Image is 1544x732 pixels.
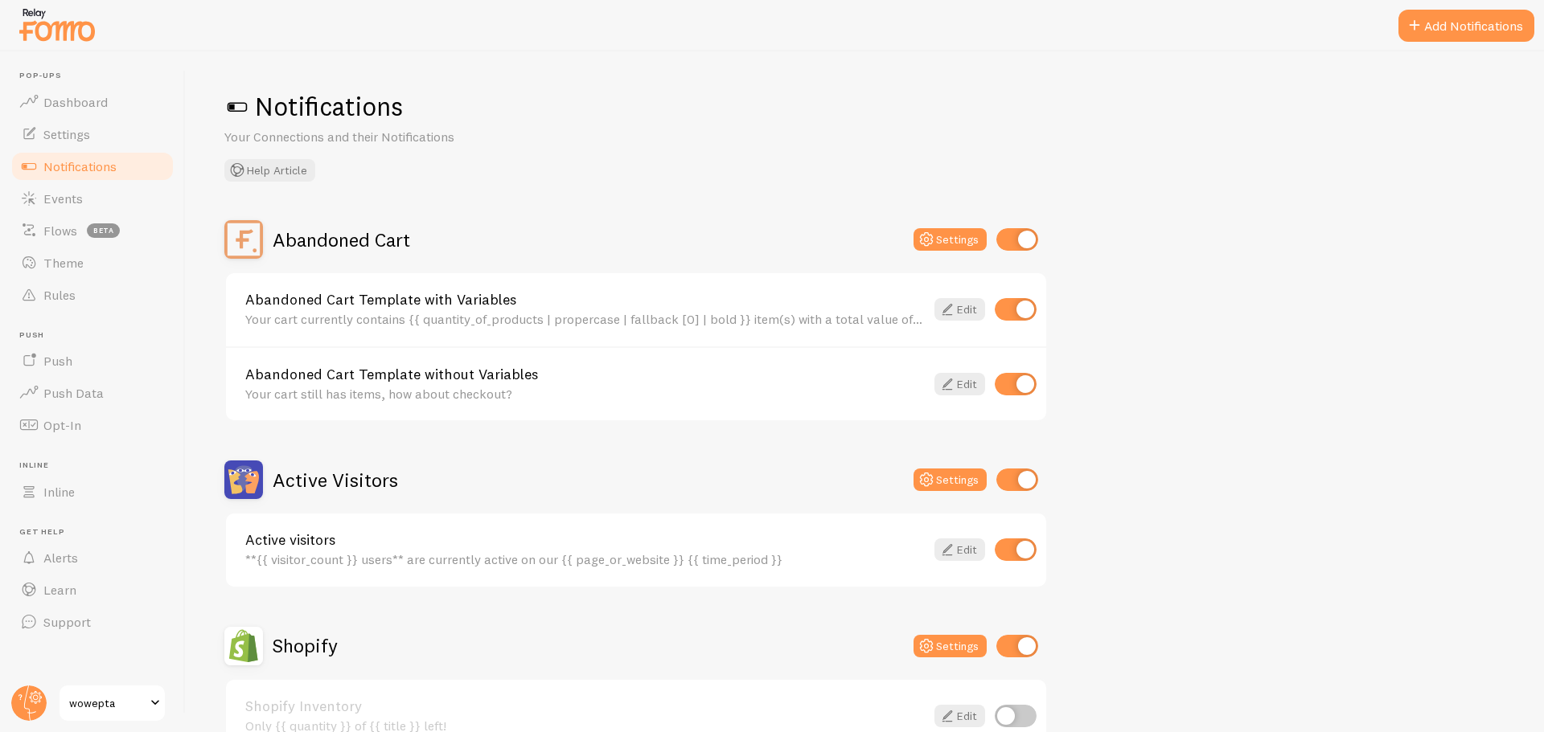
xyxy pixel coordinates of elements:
[273,227,410,252] h2: Abandoned Cart
[10,215,175,247] a: Flows beta
[19,460,175,471] span: Inline
[43,484,75,500] span: Inline
[43,582,76,598] span: Learn
[10,542,175,574] a: Alerts
[10,279,175,311] a: Rules
[43,255,84,271] span: Theme
[43,385,104,401] span: Push Data
[43,190,83,207] span: Events
[245,533,925,547] a: Active visitors
[43,614,91,630] span: Support
[10,247,175,279] a: Theme
[19,527,175,538] span: Get Help
[19,71,175,81] span: Pop-ups
[10,377,175,409] a: Push Data
[43,353,72,369] span: Push
[273,633,338,658] h2: Shopify
[224,220,263,259] img: Abandoned Cart
[10,409,175,441] a: Opt-In
[224,159,315,182] button: Help Article
[934,373,985,395] a: Edit
[10,86,175,118] a: Dashboard
[914,228,987,251] button: Settings
[10,574,175,606] a: Learn
[69,693,146,713] span: wowepta
[245,552,925,566] div: **{{ visitor_count }} users** are currently active on our {{ page_or_website }} {{ time_period }}
[914,635,987,657] button: Settings
[10,182,175,215] a: Events
[224,460,263,499] img: Active Visitors
[934,705,985,727] a: Edit
[224,128,610,146] p: Your Connections and their Notifications
[245,292,925,307] a: Abandoned Cart Template with Variables
[43,550,78,566] span: Alerts
[273,468,398,493] h2: Active Visitors
[10,150,175,182] a: Notifications
[10,476,175,508] a: Inline
[43,158,117,174] span: Notifications
[17,4,97,45] img: fomo-relay-logo-orange.svg
[914,468,987,491] button: Settings
[19,330,175,341] span: Push
[934,538,985,561] a: Edit
[10,345,175,377] a: Push
[58,684,166,722] a: wowepta
[245,699,925,714] a: Shopify Inventory
[245,386,925,401] div: Your cart still has items, how about checkout?
[245,312,925,326] div: Your cart currently contains {{ quantity_of_products | propercase | fallback [0] | bold }} item(s...
[224,627,263,665] img: Shopify
[43,287,76,303] span: Rules
[43,223,77,239] span: Flows
[224,90,1505,123] h1: Notifications
[87,223,120,238] span: beta
[43,417,81,433] span: Opt-In
[43,126,90,142] span: Settings
[934,298,985,321] a: Edit
[10,118,175,150] a: Settings
[10,606,175,638] a: Support
[43,94,108,110] span: Dashboard
[245,367,925,382] a: Abandoned Cart Template without Variables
